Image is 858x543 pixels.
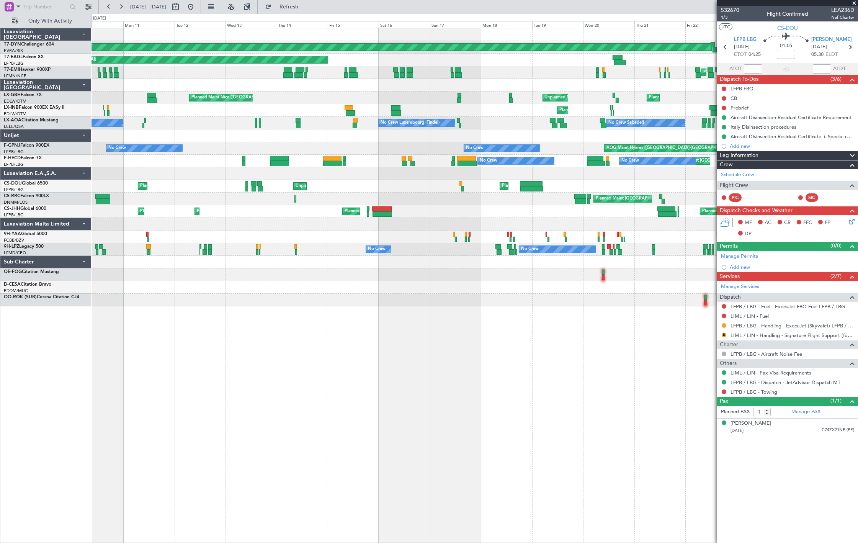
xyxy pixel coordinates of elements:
[720,151,758,160] span: Leg Information
[4,244,44,249] a: 9H-LPZLegacy 500
[720,359,737,368] span: Others
[731,332,854,339] a: LIML / LIN - Handling - Signature Flight Support (formely Prime Avn) LIML / LIN
[729,193,742,202] div: PIC
[729,65,742,73] span: ATOT
[379,21,430,28] div: Sat 16
[765,219,771,227] span: AC
[4,194,20,198] span: CS-RRC
[4,118,21,123] span: LX-AOA
[767,10,808,18] div: Flight Confirmed
[197,206,317,217] div: Planned Maint [GEOGRAPHIC_DATA] ([GEOGRAPHIC_DATA])
[731,379,840,386] a: LFPB / LBG - Dispatch - JetAdvisor Dispatch MT
[731,85,753,92] div: LFPB FBO
[608,117,644,129] div: No Crew Sabadell
[830,75,842,83] span: (3/6)
[720,272,740,281] span: Services
[830,397,842,405] span: (1/1)
[583,21,634,28] div: Wed 20
[328,21,379,28] div: Fri 15
[4,67,51,72] a: T7-EMIHawker 900XP
[744,194,761,201] div: - -
[731,389,777,395] a: LFPB / LBG - Towing
[731,303,845,310] a: LFPB / LBG - Fuel - ExecuJet FBO Fuel LFPB / LBG
[720,397,728,406] span: Pax
[722,333,726,337] button: R
[731,420,771,427] div: [PERSON_NAME]
[734,43,750,51] span: [DATE]
[777,24,798,32] span: CS-DOU
[4,206,20,211] span: CS-JHH
[502,180,623,192] div: Planned Maint [GEOGRAPHIC_DATA] ([GEOGRAPHIC_DATA])
[4,206,46,211] a: CS-JHHGlobal 6000
[296,180,422,192] div: Unplanned Maint [GEOGRAPHIC_DATA] ([GEOGRAPHIC_DATA])
[72,21,123,28] div: Sun 10
[734,36,757,44] span: LFPB LBG
[4,187,24,193] a: LFPB/LBG
[703,67,747,78] div: Planned Maint Chester
[596,193,716,204] div: Planned Maint [GEOGRAPHIC_DATA] ([GEOGRAPHIC_DATA])
[830,272,842,280] span: (2/7)
[621,155,639,167] div: No Crew
[822,427,854,433] span: C74ZX21NP (PP)
[780,42,792,50] span: 01:05
[4,98,26,104] a: EDLW/DTM
[521,244,539,255] div: No Crew
[634,21,685,28] div: Thu 21
[4,295,79,299] a: OO-ROK (SUB)Cessna Citation CJ4
[4,181,48,186] a: CS-DOUGlobal 6500
[734,51,747,59] span: ETOT
[811,36,852,44] span: [PERSON_NAME]
[4,93,42,97] a: LX-GBHFalcon 7X
[4,295,37,299] span: OO-ROK (SUB)
[226,21,276,28] div: Wed 13
[4,55,44,59] a: T7-EAGLFalcon 8X
[559,105,623,116] div: Planned Maint Geneva (Cointrin)
[606,142,736,154] div: AOG Maint Hyères ([GEOGRAPHIC_DATA]-[GEOGRAPHIC_DATA])
[4,156,42,160] a: F-HECDFalcon 7X
[4,212,24,218] a: LFPB/LBG
[811,43,827,51] span: [DATE]
[4,42,21,47] span: T7-DYN
[140,206,261,217] div: Planned Maint [GEOGRAPHIC_DATA] ([GEOGRAPHIC_DATA])
[721,283,759,291] a: Manage Services
[731,351,802,357] a: LFPB / LBG - Aircraft Noise Fee
[480,155,497,167] div: No Crew
[731,105,749,111] div: Prebrief
[345,206,465,217] div: Planned Maint [GEOGRAPHIC_DATA] ([GEOGRAPHIC_DATA])
[4,244,19,249] span: 9H-LPZ
[123,21,174,28] div: Mon 11
[731,133,854,140] div: Aircraft Disinsection Residual Certificate + Special request
[4,67,19,72] span: T7-EMI
[4,156,21,160] span: F-HECD
[830,242,842,250] span: (0/0)
[4,143,49,148] a: F-GPNJFalcon 900EX
[430,21,481,28] div: Sun 17
[4,61,24,66] a: LFPB/LBG
[731,428,744,433] span: [DATE]
[93,15,106,22] div: [DATE]
[20,18,81,24] span: Only With Activity
[4,270,22,274] span: OE-FOG
[649,92,734,103] div: Planned Maint Nice ([GEOGRAPHIC_DATA])
[730,264,854,270] div: Add new
[830,14,854,21] span: Pref Charter
[833,65,846,73] span: ALDT
[745,230,752,238] span: DP
[4,288,28,294] a: EDDM/MUC
[720,181,748,190] span: Flight Crew
[4,143,20,148] span: F-GPNJ
[720,242,738,251] span: Permits
[23,1,67,13] input: Trip Number
[140,180,261,192] div: Planned Maint [GEOGRAPHIC_DATA] ([GEOGRAPHIC_DATA])
[4,149,24,155] a: LFPB/LBG
[720,293,741,302] span: Dispatch
[749,51,761,59] span: 04:25
[830,6,854,14] span: LEA236D
[825,51,838,59] span: ELDT
[4,282,21,287] span: D-CESA
[720,160,733,169] span: Crew
[4,105,19,110] span: LX-INB
[368,244,386,255] div: No Crew
[721,14,739,21] span: 1/3
[825,219,830,227] span: FP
